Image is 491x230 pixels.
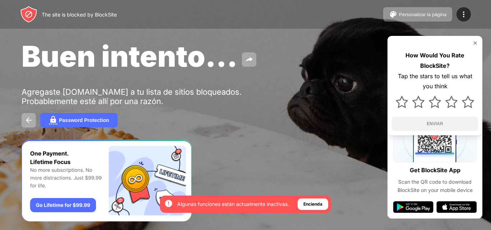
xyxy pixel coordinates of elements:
[462,96,474,108] img: star.svg
[245,55,253,64] img: share.svg
[396,96,408,108] img: star.svg
[22,140,192,222] iframe: Banner
[303,201,322,208] div: Encienda
[393,178,477,194] div: Scan the QR code to download BlockSite on your mobile device
[399,12,446,17] div: Personalizar la página
[429,96,441,108] img: star.svg
[410,165,460,175] div: Get BlockSite App
[472,40,478,46] img: rate-us-close.svg
[22,87,244,106] div: Agregaste [DOMAIN_NAME] a tu lista de sitios bloqueados. Probablemente esté allí por una razón.
[40,113,118,127] button: Password Protection
[24,116,33,125] img: back.svg
[392,117,478,131] button: ENVIAR
[389,10,398,19] img: pallet.svg
[392,50,478,71] div: How Would You Rate BlockSite?
[445,96,458,108] img: star.svg
[164,199,173,208] img: error-circle-white.svg
[393,201,433,213] img: google-play.svg
[383,7,452,22] button: Personalizar la página
[49,116,58,125] img: password.svg
[22,39,238,74] span: Buen intento...
[459,10,468,19] img: menu-icon.svg
[436,201,477,213] img: app-store.svg
[177,201,289,208] div: Algunas funciones están actualmente inactivas.
[412,96,425,108] img: star.svg
[392,71,478,92] div: Tap the stars to tell us what you think
[20,6,37,23] img: header-logo.svg
[42,11,117,18] div: The site is blocked by BlockSite
[59,117,109,123] div: Password Protection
